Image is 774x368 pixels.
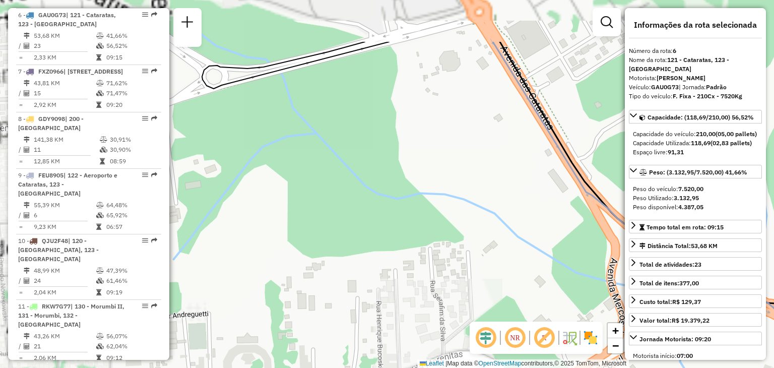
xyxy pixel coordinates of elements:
[18,11,116,28] span: 6 -
[96,80,104,86] i: % de utilização do peso
[18,341,23,351] td: /
[151,12,157,18] em: Rota exportada
[106,88,157,98] td: 71,47%
[24,80,30,86] i: Distância Total
[109,156,157,166] td: 08:59
[106,41,157,51] td: 56,52%
[18,210,23,220] td: /
[151,237,157,243] em: Rota exportada
[24,90,30,96] i: Total de Atividades
[629,110,762,124] a: Capacidade: (118,69/210,00) 56,52%
[100,158,105,164] i: Tempo total em rota
[33,88,96,98] td: 15
[24,343,30,349] i: Total de Atividades
[639,279,699,288] div: Total de itens:
[106,222,157,232] td: 06:57
[691,242,718,250] span: 53,68 KM
[18,156,23,166] td: =
[96,289,101,295] i: Tempo total em rota
[629,313,762,327] a: Valor total:R$ 19.379,22
[96,33,104,39] i: % de utilização do peso
[629,20,762,30] h4: Informações da rota selecionada
[633,185,703,193] span: Peso do veículo:
[96,212,104,218] i: % de utilização da cubagem
[668,148,684,156] strong: 91,31
[629,276,762,289] a: Total de itens:377,00
[672,298,701,305] strong: R$ 129,37
[18,52,23,63] td: =
[633,203,758,212] div: Peso disponível:
[106,78,157,88] td: 71,62%
[96,43,104,49] i: % de utilização da cubagem
[33,222,96,232] td: 9,23 KM
[33,31,96,41] td: 53,68 KM
[24,202,30,208] i: Distância Total
[38,68,63,75] span: FXZ0966
[24,33,30,39] i: Distância Total
[106,200,157,210] td: 64,48%
[38,115,65,122] span: GDY9098
[151,303,157,309] em: Rota exportada
[716,130,757,138] strong: (05,00 pallets)
[474,326,498,350] span: Ocultar deslocamento
[678,203,703,211] strong: 4.387,05
[18,115,84,132] span: 8 -
[106,52,157,63] td: 09:15
[96,54,101,60] i: Tempo total em rota
[648,113,754,121] span: Capacidade: (118,69/210,00) 56,52%
[706,83,727,91] strong: Padrão
[24,278,30,284] i: Total de Atividades
[38,11,66,19] span: GAU0G73
[561,330,577,346] img: Fluxo de ruas
[106,287,157,297] td: 09:19
[657,74,705,82] strong: [PERSON_NAME]
[18,171,117,197] span: 9 -
[142,303,148,309] em: Opções
[629,165,762,178] a: Peso: (3.132,95/7.520,00) 41,66%
[109,135,157,145] td: 30,91%
[711,139,752,147] strong: (02,83 pallets)
[24,147,30,153] i: Total de Atividades
[629,180,762,216] div: Peso: (3.132,95/7.520,00) 41,66%
[33,200,96,210] td: 55,39 KM
[24,137,30,143] i: Distância Total
[100,137,107,143] i: % de utilização do peso
[177,12,198,35] a: Nova sessão e pesquisa
[33,135,99,145] td: 141,38 KM
[142,172,148,178] em: Opções
[629,92,762,101] div: Tipo do veículo:
[96,355,101,361] i: Tempo total em rota
[673,47,676,54] strong: 6
[106,100,157,110] td: 09:20
[629,257,762,271] a: Total de atividades:23
[96,102,101,108] i: Tempo total em rota
[18,41,23,51] td: /
[696,130,716,138] strong: 210,00
[629,332,762,345] a: Jornada Motorista: 09:20
[24,43,30,49] i: Total de Atividades
[629,294,762,308] a: Custo total:R$ 129,37
[629,220,762,233] a: Tempo total em rota: 09:15
[142,115,148,121] em: Opções
[106,353,157,363] td: 09:12
[633,351,758,360] div: Motorista início:
[106,341,157,351] td: 62,04%
[18,302,124,328] span: 11 -
[18,171,117,197] span: | 122 - Aeroporto e Cataratas, 123 - [GEOGRAPHIC_DATA]
[33,341,96,351] td: 21
[503,326,527,350] span: Ocultar NR
[18,11,116,28] span: | 121 - Cataratas, 123 - [GEOGRAPHIC_DATA]
[142,237,148,243] em: Opções
[18,115,84,132] span: | 200 - [GEOGRAPHIC_DATA]
[673,92,742,100] strong: F. Fixa - 210Cx - 7520Kg
[33,353,96,363] td: 2,06 KM
[649,168,747,176] span: Peso: (3.132,95/7.520,00) 41,66%
[96,268,104,274] i: % de utilização do peso
[672,317,709,324] strong: R$ 19.379,22
[420,360,444,367] a: Leaflet
[33,41,96,51] td: 23
[24,212,30,218] i: Total de Atividades
[33,52,96,63] td: 2,33 KM
[106,31,157,41] td: 41,66%
[651,83,679,91] strong: GAU0G73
